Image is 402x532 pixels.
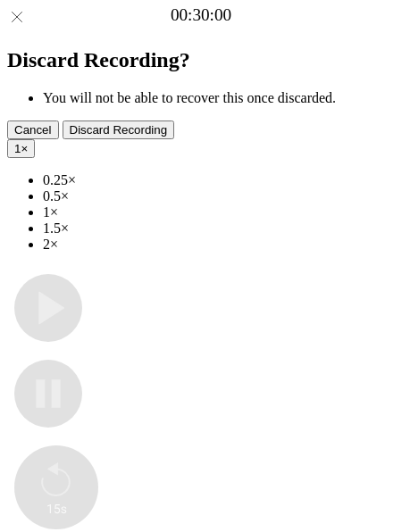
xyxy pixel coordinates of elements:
[7,121,59,139] button: Cancel
[7,48,395,72] h2: Discard Recording?
[43,90,395,106] li: You will not be able to recover this once discarded.
[171,5,231,25] a: 00:30:00
[63,121,175,139] button: Discard Recording
[43,188,395,204] li: 0.5×
[7,139,35,158] button: 1×
[43,204,395,220] li: 1×
[14,142,21,155] span: 1
[43,172,395,188] li: 0.25×
[43,220,395,237] li: 1.5×
[43,237,395,253] li: 2×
